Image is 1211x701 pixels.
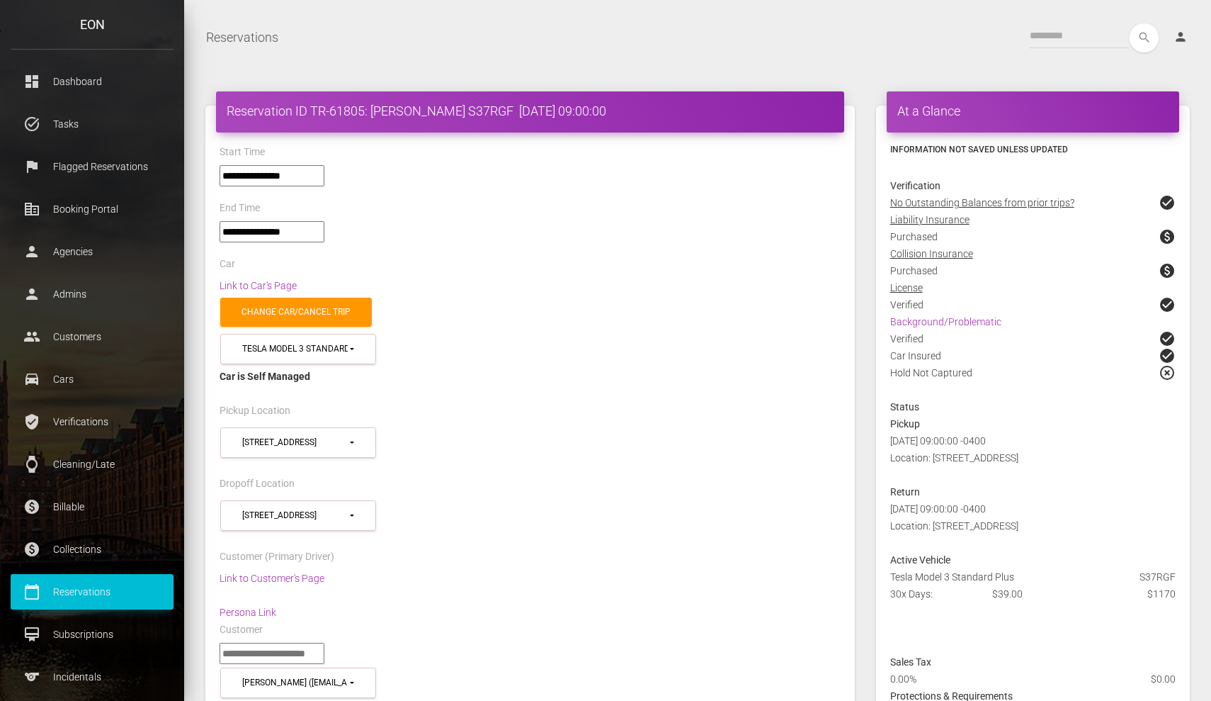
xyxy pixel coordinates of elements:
[11,404,174,439] a: verified_user Verifications
[1139,568,1176,585] span: S37RGF
[21,496,163,517] p: Billable
[21,411,163,432] p: Verifications
[890,197,1074,208] u: No Outstanding Balances from prior trips?
[890,435,1018,464] span: [DATE] 09:00:00 -0400 Location: [STREET_ADDRESS]
[890,418,920,430] strong: Pickup
[890,143,1176,156] h6: Information not saved unless updated
[220,368,841,385] div: Car is Self Managed
[220,607,276,618] a: Persona Link
[880,262,1186,279] div: Purchased
[1159,296,1176,313] span: check_circle
[880,671,1084,688] div: 0.00%
[21,624,163,645] p: Subscriptions
[220,280,297,291] a: Link to Car's Page
[890,248,973,259] u: Collision Insurance
[11,106,174,142] a: task_alt Tasks
[1159,262,1176,279] span: paid
[220,201,260,215] label: End Time
[220,573,324,584] a: Link to Customer's Page
[11,276,174,312] a: person Admins
[11,149,174,184] a: flag Flagged Reservations
[21,156,163,177] p: Flagged Reservations
[890,401,919,413] strong: Status
[21,581,163,602] p: Reservations
[11,319,174,354] a: people Customers
[206,20,278,55] a: Reservations
[880,330,1186,347] div: Verified
[220,623,263,637] label: Customer
[890,214,970,225] u: Liability Insurance
[220,145,265,159] label: Start Time
[11,64,174,99] a: dashboard Dashboard
[1159,364,1176,381] span: highlight_off
[220,298,372,327] a: Change car/cancel trip
[21,666,163,688] p: Incidentals
[242,343,348,355] div: Tesla Model 3 Standard Plus (S37RGF in 08701)
[220,334,376,364] button: Tesla Model 3 Standard Plus (S37RGF in 08701)
[21,454,163,475] p: Cleaning/Late
[11,532,174,567] a: paid Collections
[880,568,1186,585] div: Tesla Model 3 Standard Plus
[242,437,348,449] div: [STREET_ADDRESS]
[897,102,1169,120] h4: At a Glance
[220,404,290,418] label: Pickup Location
[220,500,376,531] button: 239 Autumn Road (08701)
[220,668,376,698] button: James Buck (jamesbuck@jjgccllc.net)
[880,228,1186,245] div: Purchased
[21,369,163,390] p: Cars
[11,361,174,397] a: drive_eta Cars
[880,364,1186,398] div: Hold Not Captured
[1159,330,1176,347] span: check_circle
[1130,23,1159,52] button: search
[21,71,163,92] p: Dashboard
[11,489,174,525] a: paid Billable
[227,102,834,120] h4: Reservation ID TR-61805: [PERSON_NAME] S37RGF [DATE] 09:00:00
[1163,23,1200,52] a: person
[220,257,235,271] label: Car
[11,617,174,652] a: card_membership Subscriptions
[890,180,940,191] strong: Verification
[242,510,348,522] div: [STREET_ADDRESS]
[1159,347,1176,364] span: check_circle
[880,296,1186,313] div: Verified
[890,316,1001,327] a: Background/Problematic
[220,550,334,564] label: Customer (Primary Driver)
[21,284,163,305] p: Admins
[890,282,923,293] u: License
[21,113,163,135] p: Tasks
[880,347,1186,364] div: Car Insured
[11,659,174,695] a: sports Incidentals
[890,486,920,498] strong: Return
[1151,671,1176,688] span: $0.00
[11,447,174,482] a: watch Cleaning/Late
[21,326,163,347] p: Customers
[890,503,1018,532] span: [DATE] 09:00:00 -0400 Location: [STREET_ADDRESS]
[1173,30,1188,44] i: person
[1159,194,1176,211] span: check_circle
[11,234,174,269] a: person Agencies
[21,198,163,220] p: Booking Portal
[11,574,174,610] a: calendar_today Reservations
[880,585,982,602] div: 30x Days:
[890,656,931,668] strong: Sales Tax
[21,539,163,560] p: Collections
[1147,585,1176,602] span: $1170
[890,554,950,566] strong: Active Vehicle
[220,427,376,458] button: 239 Autumn Road (08701)
[220,477,295,491] label: Dropoff Location
[982,585,1084,602] div: $39.00
[11,191,174,227] a: corporate_fare Booking Portal
[1159,228,1176,245] span: paid
[242,677,348,689] div: [PERSON_NAME] ([EMAIL_ADDRESS][DOMAIN_NAME])
[21,241,163,262] p: Agencies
